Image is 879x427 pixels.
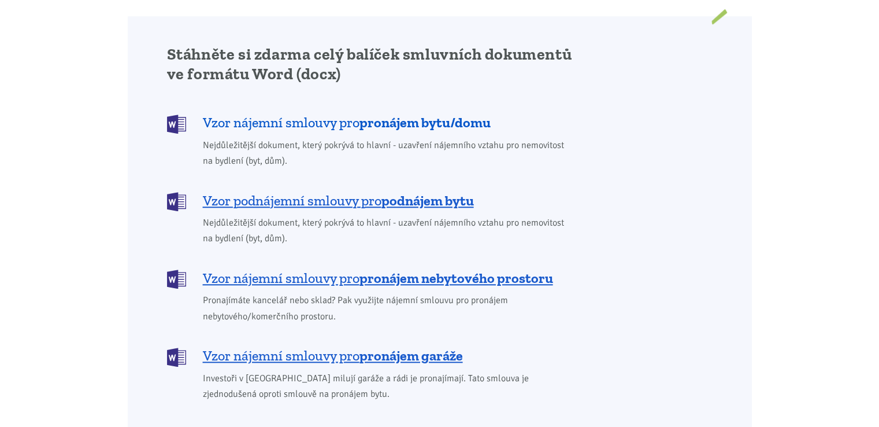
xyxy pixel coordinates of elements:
img: DOCX (Word) [167,270,186,289]
span: Nejdůležitější dokument, který pokrývá to hlavní - uzavření nájemního vztahu pro nemovitost na by... [203,215,572,246]
span: Pronajímáte kancelář nebo sklad? Pak využijte nájemní smlouvu pro pronájem nebytového/komerčního ... [203,293,572,324]
span: Vzor podnájemní smlouvy pro [203,192,474,210]
span: Nejdůležitější dokument, který pokrývá to hlavní - uzavření nájemního vztahu pro nemovitost na by... [203,138,572,169]
span: Vzor nájemní smlouvy pro [203,269,553,288]
img: DOCX (Word) [167,348,186,367]
a: Vzor podnájemní smlouvy propodnájem bytu [167,191,572,210]
img: DOCX (Word) [167,115,186,134]
a: Vzor nájemní smlouvy propronájem nebytového prostoru [167,268,572,288]
b: pronájem garáže [359,347,463,364]
span: Vzor nájemní smlouvy pro [203,347,463,365]
b: pronájem bytu/domu [359,114,491,131]
b: pronájem nebytového prostoru [359,270,553,286]
h2: Stáhněte si zdarma celý balíček smluvních dokumentů ve formátu Word (docx) [167,45,572,84]
b: podnájem bytu [381,192,474,209]
a: Vzor nájemní smlouvy propronájem garáže [167,347,572,366]
span: Vzor nájemní smlouvy pro [203,113,491,132]
span: Investoři v [GEOGRAPHIC_DATA] milují garáže a rádi je pronajímají. Tato smlouva je zjednodušená o... [203,371,572,402]
a: Vzor nájemní smlouvy propronájem bytu/domu [167,113,572,132]
img: DOCX (Word) [167,192,186,211]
